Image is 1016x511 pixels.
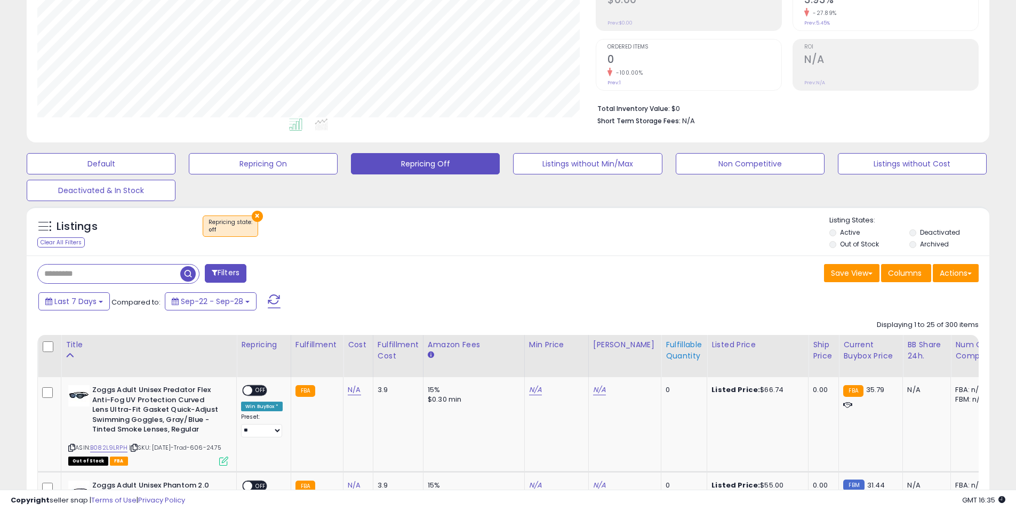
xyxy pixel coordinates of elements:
[804,79,825,86] small: Prev: N/A
[593,385,606,395] a: N/A
[252,211,263,222] button: ×
[838,153,987,174] button: Listings without Cost
[54,296,97,307] span: Last 7 Days
[907,385,942,395] div: N/A
[513,153,662,174] button: Listings without Min/Max
[843,339,898,362] div: Current Buybox Price
[933,264,979,282] button: Actions
[428,350,434,360] small: Amazon Fees.
[68,385,90,406] img: 31wtEZ1to-L._SL40_.jpg
[804,44,978,50] span: ROI
[813,339,834,362] div: Ship Price
[682,116,695,126] span: N/A
[428,395,516,404] div: $0.30 min
[920,239,949,249] label: Archived
[348,385,361,395] a: N/A
[428,385,516,395] div: 15%
[348,339,369,350] div: Cost
[181,296,243,307] span: Sep-22 - Sep-28
[66,339,232,350] div: Title
[962,495,1005,505] span: 2025-10-6 16:35 GMT
[92,385,222,437] b: Zoggs Adult Unisex Predator Flex Anti-Fog UV Protection Curved Lens Ultra-Fit Gasket Quick-Adjust...
[597,104,670,113] b: Total Inventory Value:
[809,9,837,17] small: -27.89%
[110,457,128,466] span: FBA
[607,44,781,50] span: Ordered Items
[295,339,339,350] div: Fulfillment
[866,385,885,395] span: 35.79
[877,320,979,330] div: Displaying 1 to 25 of 300 items
[955,395,990,404] div: FBM: n/a
[597,101,971,114] li: $0
[813,385,830,395] div: 0.00
[529,385,542,395] a: N/A
[607,79,621,86] small: Prev: 1
[209,226,252,234] div: off
[138,495,185,505] a: Privacy Policy
[11,496,185,506] div: seller snap | |
[711,339,804,350] div: Listed Price
[607,20,633,26] small: Prev: $0.00
[165,292,257,310] button: Sep-22 - Sep-28
[881,264,931,282] button: Columns
[295,385,315,397] small: FBA
[676,153,825,174] button: Non Competitive
[840,228,860,237] label: Active
[27,180,175,201] button: Deactivated & In Stock
[68,385,228,464] div: ASIN:
[68,457,108,466] span: All listings that are currently out of stock and unavailable for purchase on Amazon
[666,339,702,362] div: Fulfillable Quantity
[888,268,922,278] span: Columns
[955,385,990,395] div: FBA: n/a
[843,385,863,397] small: FBA
[252,386,269,395] span: OFF
[612,69,643,77] small: -100.00%
[241,413,283,437] div: Preset:
[920,228,960,237] label: Deactivated
[593,339,657,350] div: [PERSON_NAME]
[91,495,137,505] a: Terms of Use
[804,20,830,26] small: Prev: 5.45%
[241,339,286,350] div: Repricing
[90,443,127,452] a: B082L9LRPH
[907,339,946,362] div: BB Share 24h.
[241,402,283,411] div: Win BuyBox *
[205,264,246,283] button: Filters
[111,297,161,307] span: Compared to:
[209,218,252,234] span: Repricing state :
[57,219,98,234] h5: Listings
[11,495,50,505] strong: Copyright
[38,292,110,310] button: Last 7 Days
[428,339,520,350] div: Amazon Fees
[189,153,338,174] button: Repricing On
[529,339,584,350] div: Min Price
[955,339,994,362] div: Num of Comp.
[129,443,222,452] span: | SKU: [DATE]-Trad-606-24.75
[840,239,879,249] label: Out of Stock
[607,53,781,68] h2: 0
[804,53,978,68] h2: N/A
[711,385,800,395] div: $66.74
[378,385,415,395] div: 3.9
[27,153,175,174] button: Default
[37,237,85,247] div: Clear All Filters
[597,116,681,125] b: Short Term Storage Fees:
[351,153,500,174] button: Repricing Off
[711,385,760,395] b: Listed Price:
[829,215,989,226] p: Listing States:
[378,339,419,362] div: Fulfillment Cost
[824,264,879,282] button: Save View
[666,385,699,395] div: 0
